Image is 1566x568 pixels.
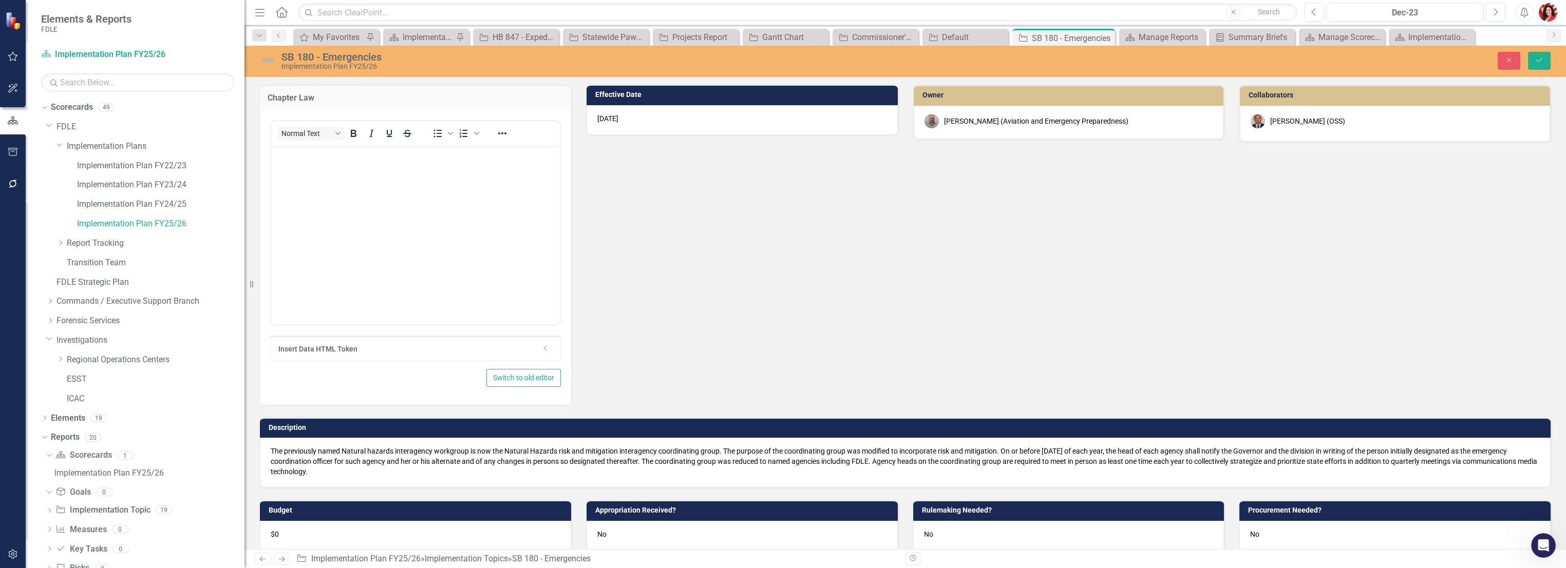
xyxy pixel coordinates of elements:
[1250,530,1259,538] span: No
[1270,116,1345,126] div: [PERSON_NAME] (OSS)
[24,164,189,183] li: Choose recipients from the dropdown - any ClearPoint user email will autofill
[85,433,101,442] div: 20
[269,506,566,514] h3: Budget
[512,554,591,563] div: SB 180 - Emergencies
[56,315,244,327] a: Forensic Services
[425,554,508,563] a: Implementation Topics
[486,369,561,387] button: Switch to old editor
[180,4,199,23] div: Close
[745,31,826,44] a: Gantt Chart
[296,31,364,44] a: My Favorites
[1248,506,1545,514] h3: Procurement Needed?
[96,488,112,497] div: 0
[1539,3,1557,22] button: Caitlin Dawkins
[55,524,106,536] a: Measures
[944,116,1128,126] div: [PERSON_NAME] (Aviation and Emergency Preparedness)
[67,354,244,366] a: Regional Operations Centers
[655,31,736,44] a: Projects Report
[835,31,916,44] a: Commissioner's Report
[50,5,62,13] h1: Fin
[493,31,556,44] div: HB 847 - Expedited DNA Testing Grant Program
[56,121,244,133] a: FDLE
[54,468,244,478] div: Implementation Plan FY25/26
[1122,31,1202,44] a: Manage Reports
[281,129,332,138] span: Normal Text
[67,238,244,249] a: Report Tracking
[56,277,244,288] a: FDLE Strategic Plan
[24,86,189,105] li: Go to from the Control Panel
[77,218,244,230] a: Implementation Plan FY25/26
[942,31,1006,44] div: Default
[1032,32,1112,45] div: SB 180 - Emergencies
[29,6,46,22] img: Profile image for Fin
[24,108,189,127] li: Choose >
[597,530,607,538] span: No
[1258,8,1280,16] span: Search
[77,179,244,191] a: Implementation Plan FY23/24
[41,13,131,25] span: Elements & Reports
[595,91,893,99] h3: Effective Date
[16,72,115,80] b: Email a Scorecard Page:
[16,188,110,197] b: Send Email Reminders:
[1301,31,1382,44] a: Manage Scorecards
[24,130,189,149] li: Find your scorecard and click the dropdown next to the edit icon
[51,216,94,224] b: Reminders
[55,449,111,461] a: Scorecards
[494,126,511,141] button: Reveal or hide additional toolbar items
[582,31,646,44] div: Statewide Pawn Data Database Feasibility Study
[8,30,197,301] div: Fin says…
[281,51,995,63] div: SB 180 - Emergencies
[9,315,197,332] textarea: Message…
[455,126,481,141] div: Numbered list
[429,126,455,141] div: Bullet list
[1243,5,1294,19] button: Search
[24,215,189,225] li: Choose >
[161,4,180,24] button: Home
[8,301,197,346] div: Fin says…
[176,332,193,348] button: Send a message…
[67,257,244,269] a: Transition Team
[386,31,454,44] a: Implementation Plan FY25/26
[144,174,153,183] a: Source reference 8786072:
[1327,3,1483,22] button: Dec-23
[16,336,24,344] button: Emoji picker
[16,36,189,66] div: Yes, you can send messages to scorecard owners in ClearPoint. Here are two ways to do this:
[403,31,454,44] div: Implementation Plan FY25/26
[50,13,128,23] p: The team can also help
[46,203,93,211] b: Automation
[271,145,560,324] iframe: Rich Text Area
[268,93,563,103] h3: Chapter Law
[345,126,362,141] button: Bold
[51,413,85,424] a: Elements
[51,432,80,443] a: Reports
[271,530,279,538] span: $0
[924,530,933,538] span: No
[269,424,1545,432] h3: Description
[55,504,150,516] a: Implementation Topic
[1408,31,1472,44] div: Implementation Plan FY23/24
[100,216,174,224] b: Manage Reminder
[112,544,129,553] div: 0
[41,73,234,91] input: Search Below...
[56,335,244,346] a: Investigations
[298,4,1297,22] input: Search ClearPoint...
[32,336,41,344] button: Gif picker
[762,31,826,44] div: Gantt Chart
[271,446,1540,477] p: The previously named Natural hazards interagency workgroup is now the Natural Hazards risk and mi...
[77,160,244,172] a: Implementation Plan FY22/23
[56,296,244,307] a: Commands / Executive Support Branch
[311,554,421,563] a: Implementation Plan FY25/26
[1212,31,1292,44] a: Summary Briefs
[565,31,646,44] a: Statewide Pawn Data Database Feasibility Study
[476,31,556,44] a: HB 847 - Expedited DNA Testing Grant Program
[260,52,276,68] img: Not Defined
[925,31,1006,44] a: Default
[67,393,244,405] a: ICAC
[155,249,176,258] b: Send
[98,103,115,112] div: 49
[44,87,137,95] b: Scorecards & Elements
[49,336,57,344] button: Upload attachment
[156,506,172,515] div: 19
[51,109,117,117] b: Manage Reports
[24,227,189,246] li: Click the three dots icon and select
